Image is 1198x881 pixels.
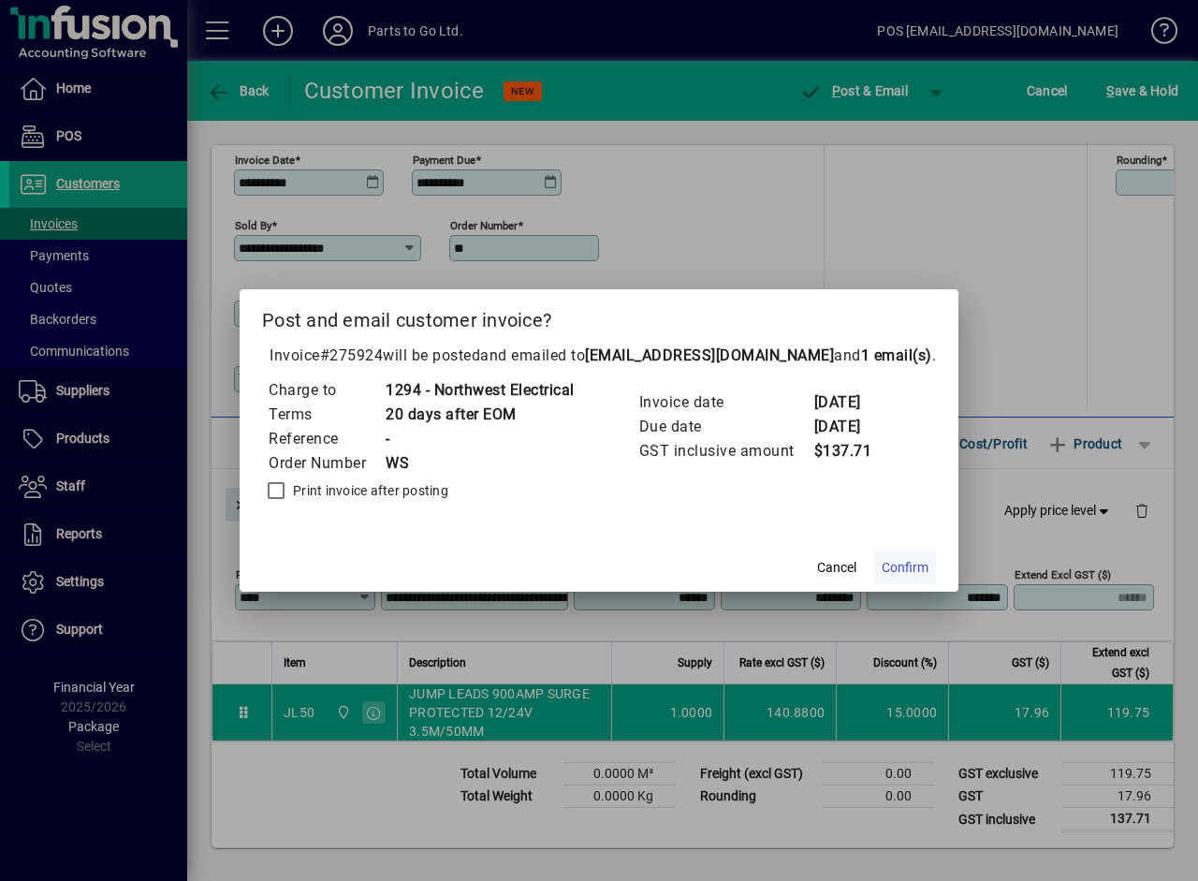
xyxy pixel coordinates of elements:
span: and emailed to [480,346,932,364]
td: Terms [268,403,385,427]
td: GST inclusive amount [638,439,813,463]
td: Charge to [268,378,385,403]
b: [EMAIL_ADDRESS][DOMAIN_NAME] [585,346,834,364]
h2: Post and email customer invoice? [240,289,958,344]
p: Invoice will be posted . [262,345,936,367]
td: WS [385,451,575,476]
td: - [385,427,575,451]
td: 1294 - Northwest Electrical [385,378,575,403]
span: Cancel [817,558,856,578]
span: #275924 [320,346,384,364]
td: Reference [268,427,385,451]
b: 1 email(s) [861,346,932,364]
td: Invoice date [638,390,813,415]
button: Confirm [874,551,936,584]
span: Confirm [882,558,928,578]
label: Print invoice after posting [289,481,448,500]
td: 20 days after EOM [385,403,575,427]
td: Order Number [268,451,385,476]
td: [DATE] [813,415,888,439]
td: $137.71 [813,439,888,463]
span: and [834,346,932,364]
td: [DATE] [813,390,888,415]
button: Cancel [807,551,867,584]
td: Due date [638,415,813,439]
